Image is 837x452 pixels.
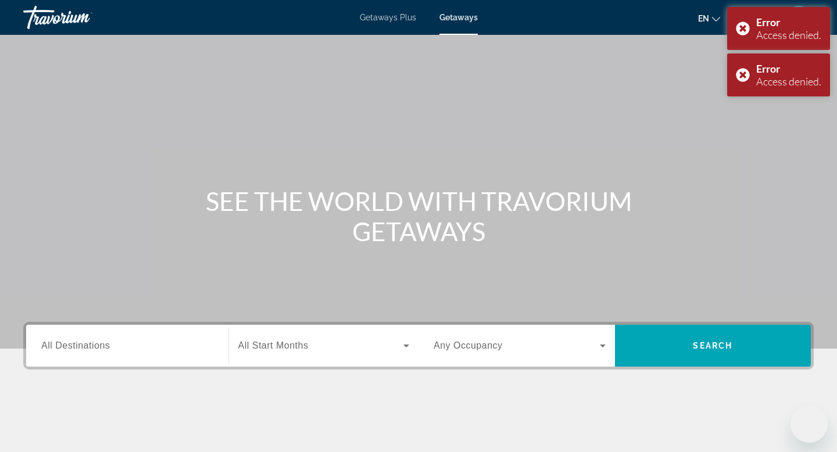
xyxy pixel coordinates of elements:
input: Select destination [41,339,213,353]
div: Search widget [26,325,811,367]
span: Search [693,341,732,350]
div: Error [756,16,821,28]
span: All Destinations [41,340,110,350]
button: User Menu [784,5,814,30]
button: Search [615,325,811,367]
span: Any Occupancy [434,340,503,350]
a: Travorium [23,2,139,33]
a: Getaways [439,13,478,22]
iframe: Кнопка запуска окна обмена сообщениями [791,406,828,443]
div: Access denied. [756,28,821,41]
span: en [698,14,709,23]
div: Error [756,62,821,75]
div: Access denied. [756,75,821,88]
button: Change language [698,10,720,27]
span: All Start Months [238,340,309,350]
h1: SEE THE WORLD WITH TRAVORIUM GETAWAYS [201,186,636,246]
a: Getaways Plus [360,13,416,22]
